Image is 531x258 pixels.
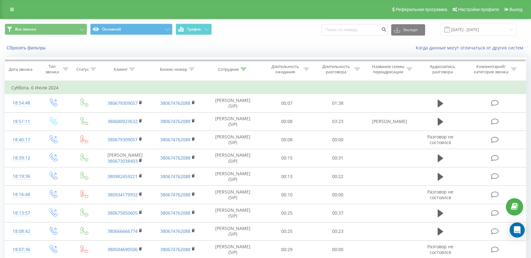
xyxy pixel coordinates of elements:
[11,188,31,201] div: 18:16:48
[11,207,31,219] div: 18:13:57
[15,27,36,32] span: Все звонки
[107,210,138,216] a: 380675850605
[99,149,151,167] td: [PERSON_NAME]
[43,64,61,75] div: Тип звонка
[11,244,31,256] div: 18:07:36
[160,100,190,106] a: 380674762088
[204,149,261,167] td: [PERSON_NAME] (SIP)
[312,167,363,186] td: 00:22
[160,173,190,179] a: 380674762088
[160,192,190,198] a: 380674762088
[204,186,261,204] td: [PERSON_NAME] (SIP)
[204,131,261,149] td: [PERSON_NAME] (SIP)
[261,204,312,222] td: 00:25
[218,67,239,72] div: Сотрудник
[76,67,89,72] div: Статус
[261,149,312,167] td: 00:15
[5,45,49,51] button: Сбросить фильтры
[312,112,363,131] td: 03:23
[11,170,31,182] div: 18:19:36
[509,7,523,12] span: Выход
[261,167,312,186] td: 00:13
[5,81,526,94] td: Суббота, 6 Июля 2024
[268,64,302,75] div: Длительность ожидания
[458,7,499,12] span: Настройки профиля
[312,204,363,222] td: 00:37
[312,186,363,204] td: 00:00
[427,134,453,145] span: Разговор не состоялся
[312,94,363,112] td: 01:38
[160,67,187,72] div: Бизнес номер
[11,225,31,238] div: 18:08:42
[396,7,447,12] span: Реферальная программа
[11,115,31,128] div: 18:51:11
[319,64,353,75] div: Длительность разговора
[204,204,261,222] td: [PERSON_NAME] (SIP)
[187,27,201,31] span: График
[176,24,212,35] button: График
[422,64,463,75] div: Аудиозапись разговора
[416,45,526,51] a: Когда данные могут отличаться от других систем
[9,67,32,72] div: Дата звонка
[473,64,509,75] div: Комментарий/категория звонка
[321,24,388,36] input: Поиск по номеру
[261,186,312,204] td: 00:10
[312,222,363,240] td: 00:23
[204,167,261,186] td: [PERSON_NAME] (SIP)
[510,222,525,238] div: Open Intercom Messenger
[107,100,138,106] a: 380679309057
[427,189,453,200] span: Разговор не состоялся
[5,24,87,35] button: Все звонки
[204,94,261,112] td: [PERSON_NAME] (SIP)
[261,112,312,131] td: 00:08
[261,222,312,240] td: 00:25
[261,94,312,112] td: 00:07
[363,112,416,131] td: [PERSON_NAME]
[371,64,405,75] div: Название схемы переадресации
[160,137,190,143] a: 380674762088
[312,131,363,149] td: 00:00
[107,158,138,164] a: 380673038403
[11,97,31,109] div: 18:54:48
[107,228,138,234] a: 380666666774
[107,137,138,143] a: 380679309057
[427,244,453,255] span: Разговор не состоялся
[107,246,138,252] a: 380504690506
[160,210,190,216] a: 380674762088
[90,24,172,35] button: Основной
[160,246,190,252] a: 380674762088
[204,112,261,131] td: [PERSON_NAME] (SIP)
[11,134,31,146] div: 18:40:17
[261,131,312,149] td: 00:08
[107,192,138,198] a: 380934179932
[312,149,363,167] td: 00:31
[11,152,31,164] div: 18:39:12
[160,118,190,124] a: 380674762088
[160,155,190,161] a: 380674762088
[391,24,425,36] button: Экспорт
[160,228,190,234] a: 380674762088
[107,118,138,124] a: 380680923632
[107,173,138,179] a: 380982459221
[114,67,128,72] div: Клиент
[204,222,261,240] td: [PERSON_NAME] (SIP)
